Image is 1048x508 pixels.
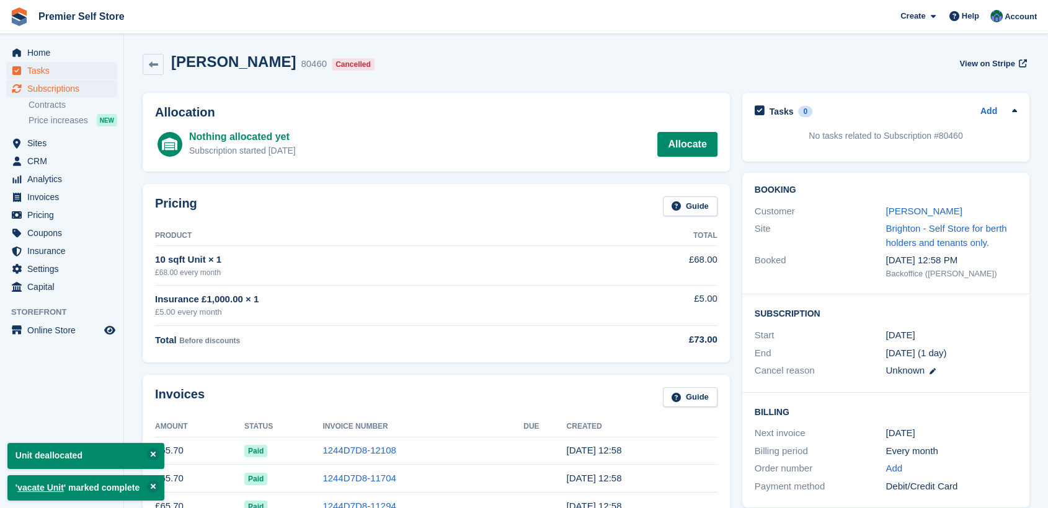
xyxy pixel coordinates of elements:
td: £68.00 [596,246,717,285]
h2: Subscription [755,307,1017,319]
h2: Pricing [155,196,197,217]
h2: Booking [755,185,1017,195]
h2: Billing [755,405,1017,418]
p: No tasks related to Subscription #80460 [755,129,1017,142]
div: Nothing allocated yet [189,129,296,144]
th: Created [566,417,717,437]
a: 1244D7D8-12108 [322,445,396,455]
div: £73.00 [596,333,717,347]
span: Help [962,10,979,22]
span: Sites [27,134,102,152]
div: Cancelled [332,58,375,71]
a: View on Stripe [954,53,1029,74]
a: menu [6,278,117,296]
td: £5.00 [596,285,717,325]
div: Every month [886,444,1017,458]
h2: Invoices [155,387,205,408]
a: menu [6,170,117,188]
div: Billing period [755,444,886,458]
div: £68.00 every month [155,267,596,278]
a: menu [6,80,117,97]
span: Analytics [27,170,102,188]
th: Due [523,417,566,437]
span: Home [27,44,102,61]
a: menu [6,134,117,152]
time: 2025-09-03 11:58:33 UTC [566,445,621,455]
div: [DATE] 12:58 PM [886,253,1017,268]
img: stora-icon-8386f47178a22dfd0bd8f6a31ec36ba5ce8667c1dd55bd0f319d3a0aa187defe.svg [10,7,29,26]
span: Total [155,335,177,345]
span: Tasks [27,62,102,79]
a: 1244D7D8-11704 [322,473,396,483]
span: Subscriptions [27,80,102,97]
span: Coupons [27,224,102,242]
span: Create [900,10,925,22]
a: menu [6,322,117,339]
span: Pricing [27,206,102,224]
span: Before discounts [179,336,240,345]
span: View on Stripe [959,58,1015,70]
span: Invoices [27,188,102,206]
span: Paid [244,445,267,457]
div: Booked [755,253,886,279]
a: Brighton - Self Store for berth holders and tenants only. [886,223,1006,248]
div: Order number [755,462,886,476]
time: 2025-08-03 11:58:17 UTC [566,473,621,483]
th: Invoice Number [322,417,523,437]
div: Payment method [755,480,886,494]
span: Paid [244,473,267,485]
span: CRM [27,152,102,170]
a: Guide [663,196,717,217]
time: 2025-04-03 00:00:00 UTC [886,328,915,343]
h2: Tasks [770,106,794,117]
a: menu [6,260,117,278]
div: Customer [755,204,886,219]
div: Insurance £1,000.00 × 1 [155,292,596,307]
div: 10 sqft Unit × 1 [155,253,596,267]
th: Product [155,226,596,246]
th: Status [244,417,322,437]
td: £65.70 [155,437,244,465]
a: [PERSON_NAME] [886,206,962,216]
p: ' ' marked complete [7,475,164,501]
h2: [PERSON_NAME] [171,53,296,70]
a: Preview store [102,323,117,338]
a: menu [6,224,117,242]
a: vacate Unit [17,483,64,493]
th: Amount [155,417,244,437]
div: Backoffice ([PERSON_NAME]) [886,268,1017,280]
th: Total [596,226,717,246]
a: Add [886,462,902,476]
a: menu [6,62,117,79]
div: 0 [798,106,812,117]
span: Storefront [11,306,123,318]
img: Jo Granger [990,10,1003,22]
a: menu [6,152,117,170]
div: Subscription started [DATE] [189,144,296,157]
span: Price increases [29,115,88,126]
span: [DATE] (1 day) [886,348,946,358]
div: Start [755,328,886,343]
div: £5.00 every month [155,306,596,318]
a: Price increases NEW [29,113,117,127]
span: Insurance [27,242,102,260]
a: menu [6,206,117,224]
span: Unknown [886,365,925,375]
h2: Allocation [155,105,717,120]
a: Guide [663,387,717,408]
a: Premier Self Store [33,6,130,27]
span: Account [1005,11,1037,23]
a: menu [6,44,117,61]
div: 80460 [301,57,327,71]
div: End [755,346,886,361]
div: Debit/Credit Card [886,480,1017,494]
span: Capital [27,278,102,296]
a: Allocate [657,132,717,157]
a: menu [6,242,117,260]
a: menu [6,188,117,206]
a: Contracts [29,99,117,111]
div: Next invoice [755,426,886,440]
div: Cancel reason [755,364,886,378]
td: £65.70 [155,465,244,493]
p: Unit deallocated [7,443,164,468]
